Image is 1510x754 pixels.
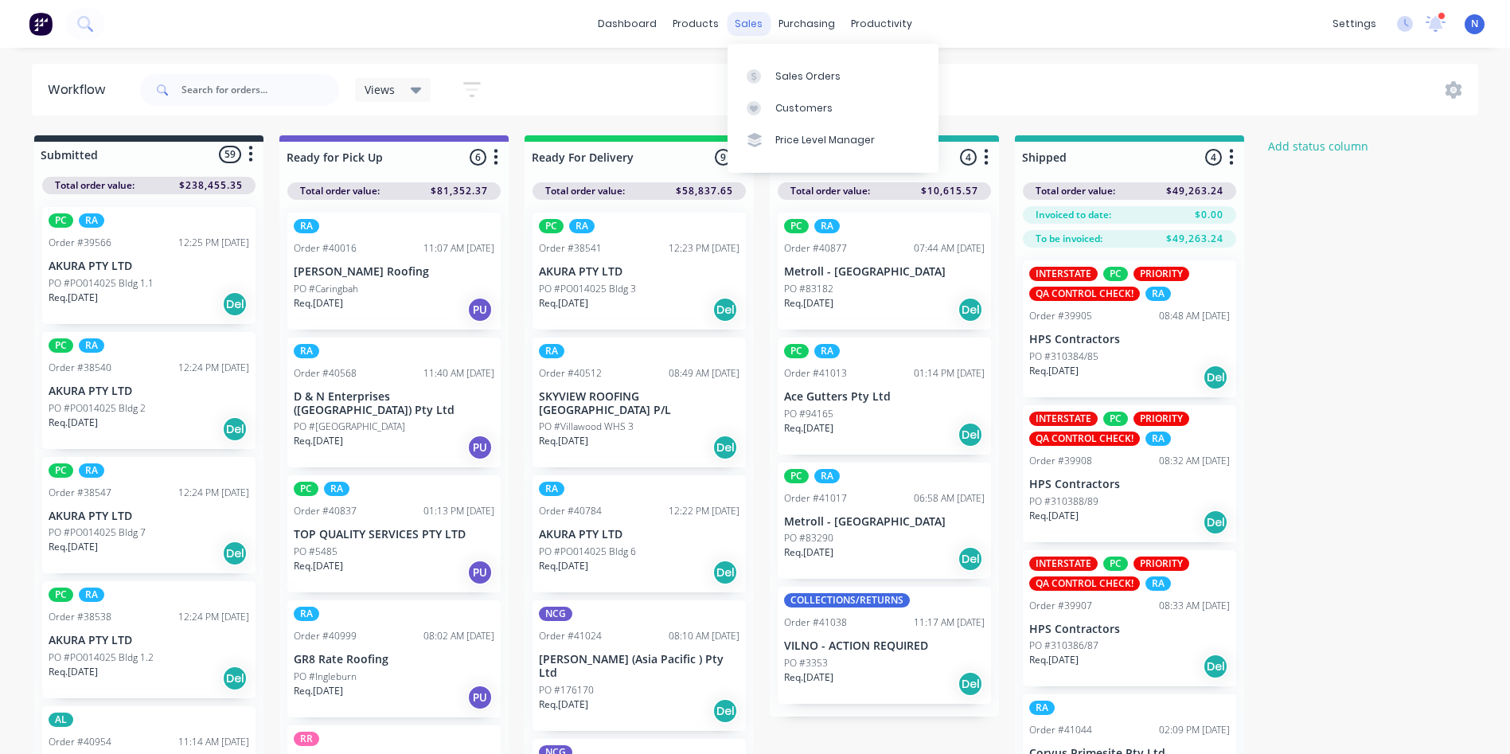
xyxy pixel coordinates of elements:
div: Order #40784 [539,504,602,518]
div: PRIORITY [1133,412,1189,426]
p: Req. [DATE] [539,697,588,712]
span: $81,352.37 [431,184,488,198]
div: PC [784,469,809,483]
div: RA [79,463,104,478]
div: Del [712,435,738,460]
p: Req. [DATE] [539,559,588,573]
p: PO #Caringbah [294,282,358,296]
div: 08:48 AM [DATE] [1159,309,1230,323]
p: PO #83290 [784,531,833,545]
a: Price Level Manager [728,124,938,156]
div: Price Level Manager [775,133,875,147]
div: RA [1145,432,1171,446]
div: Order #39907 [1029,599,1092,613]
div: RA [814,219,840,233]
p: AKURA PTY LTD [49,634,249,647]
div: RA [79,213,104,228]
p: PO #PO014025 Bldg 3 [539,282,636,296]
div: RA [79,338,104,353]
p: [PERSON_NAME] (Asia Pacific ) Pty Ltd [539,653,739,680]
div: 07:44 AM [DATE] [914,241,985,256]
span: Total order value: [545,184,625,198]
p: PO #5485 [294,545,338,559]
div: PCRAOrder #3956612:25 PM [DATE]AKURA PTY LTDPO #PO014025 Bldg 1.1Req.[DATE]Del [42,207,256,324]
p: Req. [DATE] [784,670,833,685]
div: 11:14 AM [DATE] [178,735,249,749]
p: AKURA PTY LTD [49,385,249,398]
p: PO #PO014025 Bldg 1.2 [49,650,154,665]
div: PCRAOrder #3853812:24 PM [DATE]AKURA PTY LTDPO #PO014025 Bldg 1.2Req.[DATE]Del [42,581,256,698]
div: Del [1203,365,1228,390]
p: TOP QUALITY SERVICES PTY LTD [294,528,494,541]
div: RA [1145,287,1171,301]
div: PCRAOrder #3854712:24 PM [DATE]AKURA PTY LTDPO #PO014025 Bldg 7Req.[DATE]Del [42,457,256,574]
span: Total order value: [1036,184,1115,198]
p: Req. [DATE] [294,296,343,311]
div: Order #40877 [784,241,847,256]
p: Req. [DATE] [539,434,588,448]
div: RA [1145,576,1171,591]
div: RAOrder #4001611:07 AM [DATE][PERSON_NAME] RoofingPO #CaringbahReq.[DATE]PU [287,213,501,330]
div: Order #41024 [539,629,602,643]
div: INTERSTATE [1029,412,1098,426]
div: Customers [775,101,833,115]
div: RA [539,344,564,358]
span: $49,263.24 [1166,232,1223,246]
p: Req. [DATE] [784,296,833,311]
div: PC [784,219,809,233]
div: 08:02 AM [DATE] [423,629,494,643]
div: 08:49 AM [DATE] [669,366,739,381]
div: QA CONTROL CHECK! [1029,576,1140,591]
button: Add status column [1260,135,1377,157]
div: PRIORITY [1133,267,1189,281]
p: HPS Contractors [1029,333,1230,346]
p: PO #Villawood WHS 3 [539,420,634,434]
p: PO #[GEOGRAPHIC_DATA] [294,420,405,434]
p: PO #310388/89 [1029,494,1098,509]
p: Req. [DATE] [784,545,833,560]
span: $238,455.35 [179,178,243,193]
div: RA [294,344,319,358]
div: RA [1029,701,1055,715]
div: AL [49,713,73,727]
div: products [665,12,727,36]
div: INTERSTATE [1029,557,1098,571]
div: sales [727,12,771,36]
div: RA [569,219,595,233]
div: PCRAOrder #3854112:23 PM [DATE]AKURA PTY LTDPO #PO014025 Bldg 3Req.[DATE]Del [533,213,746,330]
div: 08:32 AM [DATE] [1159,454,1230,468]
div: 12:25 PM [DATE] [178,236,249,250]
div: PCRAOrder #3854012:24 PM [DATE]AKURA PTY LTDPO #PO014025 Bldg 2Req.[DATE]Del [42,332,256,449]
div: Del [222,666,248,691]
div: PC [1103,412,1128,426]
div: 01:13 PM [DATE] [423,504,494,518]
div: Del [222,291,248,317]
div: QA CONTROL CHECK! [1029,432,1140,446]
div: Del [1203,510,1228,535]
span: $58,837.65 [676,184,733,198]
span: Views [365,81,395,98]
div: Order #39905 [1029,309,1092,323]
div: PC [1103,267,1128,281]
div: 12:23 PM [DATE] [669,241,739,256]
div: NCG [539,607,572,621]
div: PC [49,463,73,478]
div: RA [539,482,564,496]
div: PC [294,482,318,496]
p: PO #PO014025 Bldg 1.1 [49,276,154,291]
div: COLLECTIONS/RETURNS [784,593,910,607]
div: PCRAOrder #4083701:13 PM [DATE]TOP QUALITY SERVICES PTY LTDPO #5485Req.[DATE]PU [287,475,501,592]
div: 12:22 PM [DATE] [669,504,739,518]
div: INTERSTATEPCPRIORITYQA CONTROL CHECK!RAOrder #3990508:48 AM [DATE]HPS ContractorsPO #310384/85Req... [1023,260,1236,397]
div: INTERSTATEPCPRIORITYQA CONTROL CHECK!RAOrder #3990708:33 AM [DATE]HPS ContractorsPO #310386/87Req... [1023,550,1236,687]
div: Order #41038 [784,615,847,630]
div: Del [712,297,738,322]
div: RAOrder #4056811:40 AM [DATE]D & N Enterprises ([GEOGRAPHIC_DATA]) Pty LtdPO #[GEOGRAPHIC_DATA]Re... [287,338,501,468]
div: PU [467,297,493,322]
p: Req. [DATE] [294,684,343,698]
div: Order #39908 [1029,454,1092,468]
div: Del [712,560,738,585]
p: PO #94165 [784,407,833,421]
span: To be invoiced: [1036,232,1102,246]
div: Del [958,297,983,322]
